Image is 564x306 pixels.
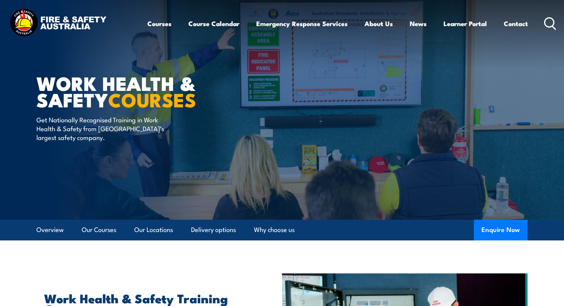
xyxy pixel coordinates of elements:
h1: Work Health & Safety [36,74,226,107]
strong: COURSES [108,84,196,114]
a: Our Courses [82,220,116,240]
a: Why choose us [254,220,295,240]
a: About Us [364,13,393,34]
a: Delivery options [191,220,236,240]
a: Course Calendar [188,13,239,34]
a: Our Locations [134,220,173,240]
a: News [410,13,427,34]
a: Courses [147,13,172,34]
a: Learner Portal [444,13,487,34]
a: Emergency Response Services [256,13,348,34]
button: Enquire Now [474,220,528,240]
a: Overview [36,220,64,240]
p: Get Nationally Recognised Training in Work Health & Safety from [GEOGRAPHIC_DATA]’s largest safet... [36,115,176,142]
a: Contact [504,13,528,34]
